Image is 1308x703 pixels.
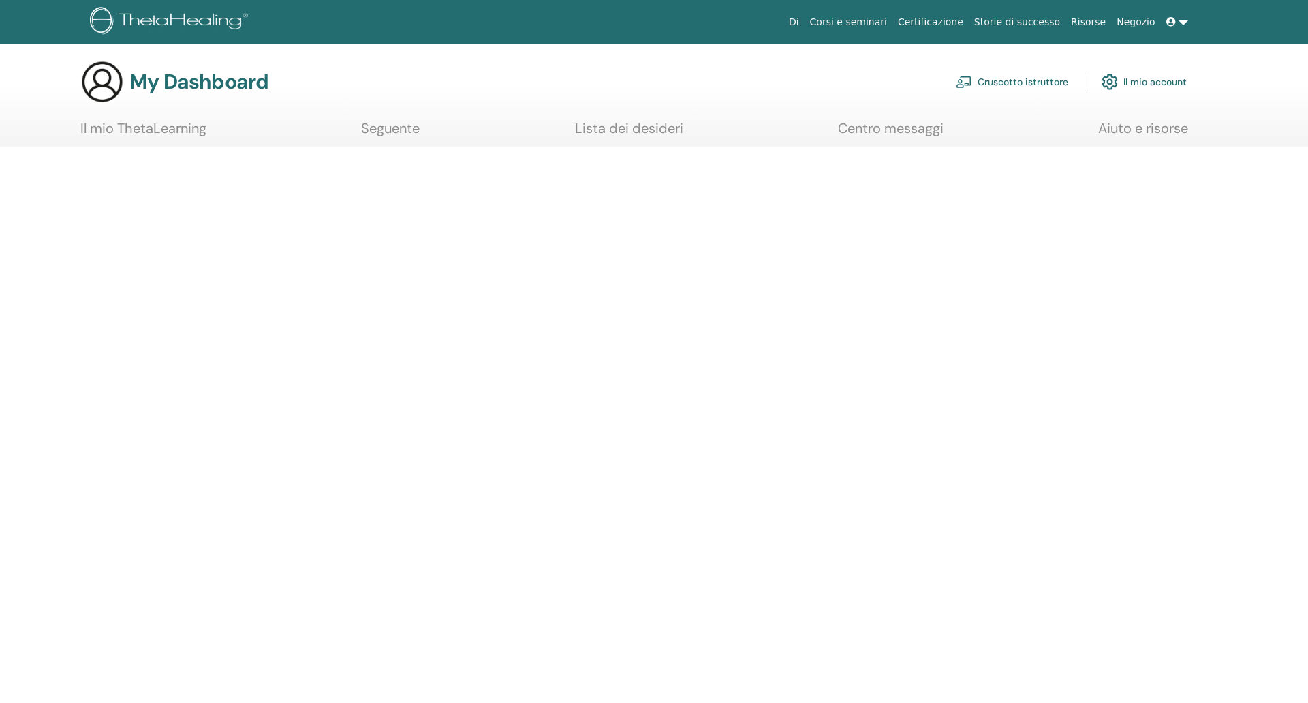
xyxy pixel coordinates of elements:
[956,67,1068,97] a: Cruscotto istruttore
[1098,120,1188,147] a: Aiuto e risorse
[838,120,944,147] a: Centro messaggi
[1102,70,1118,93] img: cog.svg
[80,120,206,147] a: Il mio ThetaLearning
[129,70,268,94] h3: My Dashboard
[892,10,969,35] a: Certificazione
[805,10,892,35] a: Corsi e seminari
[783,10,805,35] a: Di
[80,60,124,104] img: generic-user-icon.jpg
[956,76,972,88] img: chalkboard-teacher.svg
[969,10,1065,35] a: Storie di successo
[575,120,683,147] a: Lista dei desideri
[1102,67,1187,97] a: Il mio account
[90,7,253,38] img: logo.png
[1111,10,1160,35] a: Negozio
[361,120,420,147] a: Seguente
[1065,10,1111,35] a: Risorse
